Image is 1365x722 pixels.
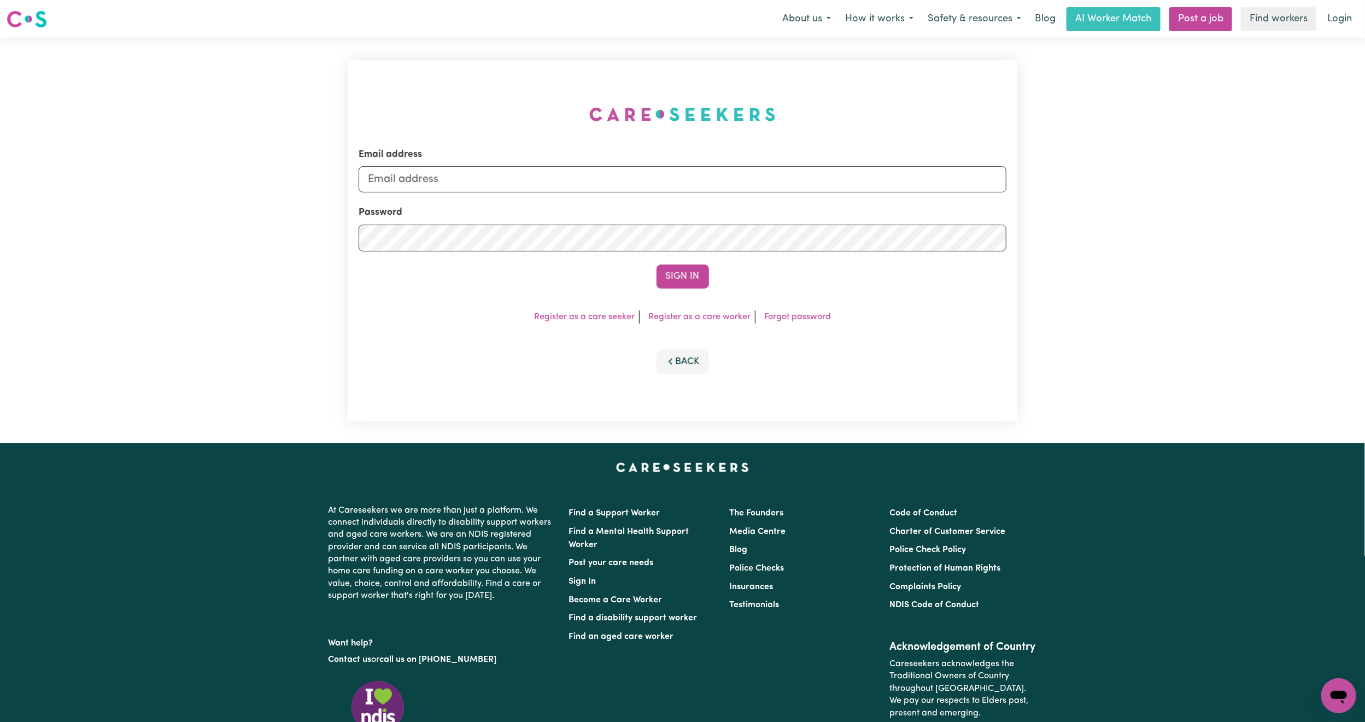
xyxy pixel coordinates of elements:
[359,166,1006,192] input: Email address
[889,601,979,609] a: NDIS Code of Conduct
[569,632,674,641] a: Find an aged care worker
[1028,7,1062,31] a: Blog
[729,601,779,609] a: Testimonials
[838,8,921,31] button: How it works
[7,7,47,32] a: Careseekers logo
[1321,7,1358,31] a: Login
[921,8,1028,31] button: Safety & resources
[380,655,497,664] a: call us on [PHONE_NUMBER]
[1241,7,1316,31] a: Find workers
[729,545,747,554] a: Blog
[569,559,654,567] a: Post your care needs
[359,148,422,162] label: Email address
[729,509,783,518] a: The Founders
[889,509,957,518] a: Code of Conduct
[889,527,1005,536] a: Charter of Customer Service
[329,633,556,649] p: Want help?
[729,583,773,591] a: Insurances
[569,509,660,518] a: Find a Support Worker
[889,564,1000,573] a: Protection of Human Rights
[569,577,596,586] a: Sign In
[889,545,966,554] a: Police Check Policy
[359,206,402,220] label: Password
[7,9,47,29] img: Careseekers logo
[569,596,663,604] a: Become a Care Worker
[889,583,961,591] a: Complaints Policy
[657,350,709,374] button: Back
[534,313,635,321] a: Register as a care seeker
[329,649,556,670] p: or
[648,313,751,321] a: Register as a care worker
[764,313,831,321] a: Forgot password
[1067,7,1161,31] a: AI Worker Match
[569,614,698,623] a: Find a disability support worker
[775,8,838,31] button: About us
[1169,7,1232,31] a: Post a job
[329,655,372,664] a: Contact us
[889,641,1036,654] h2: Acknowledgement of Country
[729,564,784,573] a: Police Checks
[1321,678,1356,713] iframe: Button to launch messaging window, conversation in progress
[657,265,709,289] button: Sign In
[616,463,749,472] a: Careseekers home page
[329,500,556,607] p: At Careseekers we are more than just a platform. We connect individuals directly to disability su...
[569,527,689,549] a: Find a Mental Health Support Worker
[729,527,786,536] a: Media Centre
